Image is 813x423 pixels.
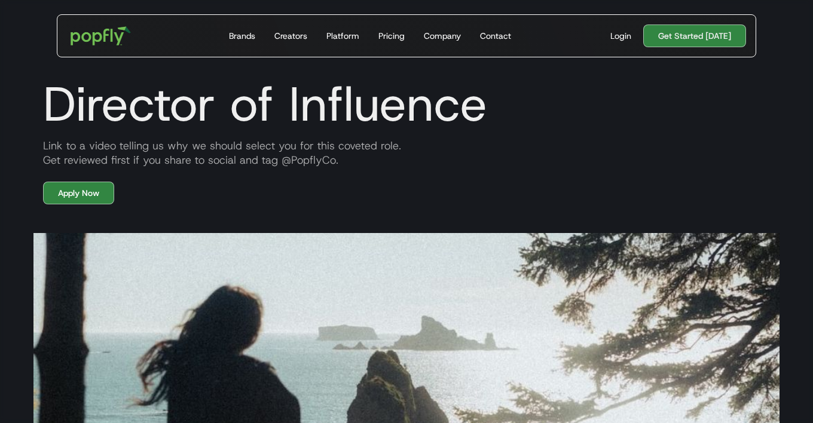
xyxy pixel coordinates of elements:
a: Login [606,30,636,42]
div: Login [610,30,631,42]
a: Platform [322,15,364,57]
div: Contact [480,30,511,42]
div: Brands [229,30,255,42]
a: Creators [270,15,312,57]
div: Pricing [378,30,405,42]
a: Pricing [374,15,409,57]
a: Brands [224,15,260,57]
div: Platform [326,30,359,42]
h1: Director of Influence [33,75,780,133]
a: Company [419,15,466,57]
a: Apply Now [43,182,114,204]
a: Contact [475,15,516,57]
a: home [62,18,139,54]
div: Company [424,30,461,42]
a: Get Started [DATE] [643,24,746,47]
div: Creators [274,30,307,42]
div: Link to a video telling us why we should select you for this coveted role. Get reviewed first if ... [33,139,780,167]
